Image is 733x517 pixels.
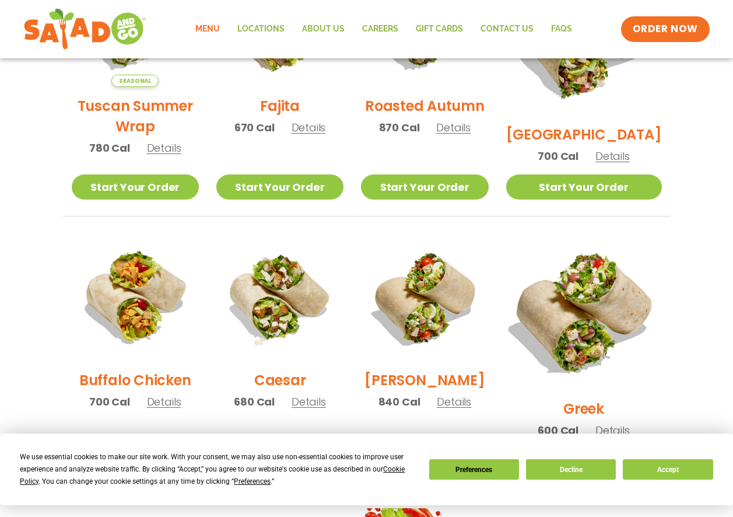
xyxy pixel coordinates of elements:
[361,234,488,361] img: Product photo for Cobb Wrap
[633,22,698,36] span: ORDER NOW
[187,16,229,43] a: Menu
[293,16,353,43] a: About Us
[147,141,181,155] span: Details
[379,120,420,135] span: 870 Cal
[23,6,146,53] img: new-SAG-logo-768×292
[260,96,300,116] h2: Fajita
[436,120,471,135] span: Details
[216,234,343,361] img: Product photo for Caesar Wrap
[526,459,616,480] button: Decline
[89,140,130,156] span: 780 Cal
[229,16,293,43] a: Locations
[563,399,604,419] h2: Greek
[72,174,199,200] a: Start Your Order
[538,422,578,438] span: 600 Cal
[254,370,306,390] h2: Caesar
[111,75,159,87] span: Seasonal
[365,96,485,116] h2: Roasted Autumn
[621,16,710,42] a: ORDER NOW
[20,451,415,488] div: We use essential cookies to make our site work. With your consent, we may also use non-essential ...
[361,174,488,200] a: Start Your Order
[89,394,130,410] span: 700 Cal
[147,394,181,409] span: Details
[623,459,713,480] button: Accept
[595,149,630,163] span: Details
[364,370,485,390] h2: [PERSON_NAME]
[72,234,199,361] img: Product photo for Buffalo Chicken Wrap
[492,221,675,403] img: Product photo for Greek Wrap
[234,120,275,135] span: 670 Cal
[429,459,519,480] button: Preferences
[407,16,472,43] a: GIFT CARDS
[595,423,630,438] span: Details
[542,16,581,43] a: FAQs
[378,394,420,410] span: 840 Cal
[506,124,662,145] h2: [GEOGRAPHIC_DATA]
[538,148,578,164] span: 700 Cal
[72,96,199,137] h2: Tuscan Summer Wrap
[234,394,275,410] span: 680 Cal
[234,477,271,485] span: Preferences
[187,16,581,43] nav: Menu
[437,394,471,409] span: Details
[353,16,407,43] a: Careers
[216,174,343,200] a: Start Your Order
[79,370,191,390] h2: Buffalo Chicken
[472,16,542,43] a: Contact Us
[506,174,662,200] a: Start Your Order
[292,394,326,409] span: Details
[292,120,326,135] span: Details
